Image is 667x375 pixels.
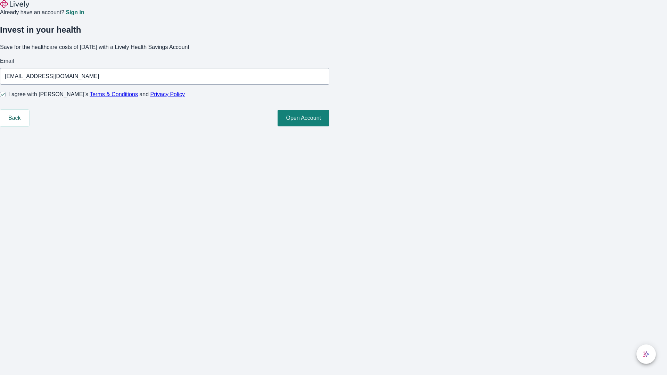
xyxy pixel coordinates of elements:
svg: Lively AI Assistant [643,351,650,358]
button: chat [636,344,656,364]
span: I agree with [PERSON_NAME]’s and [8,90,185,99]
a: Terms & Conditions [90,91,138,97]
a: Sign in [66,10,84,15]
a: Privacy Policy [150,91,185,97]
button: Open Account [278,110,329,126]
